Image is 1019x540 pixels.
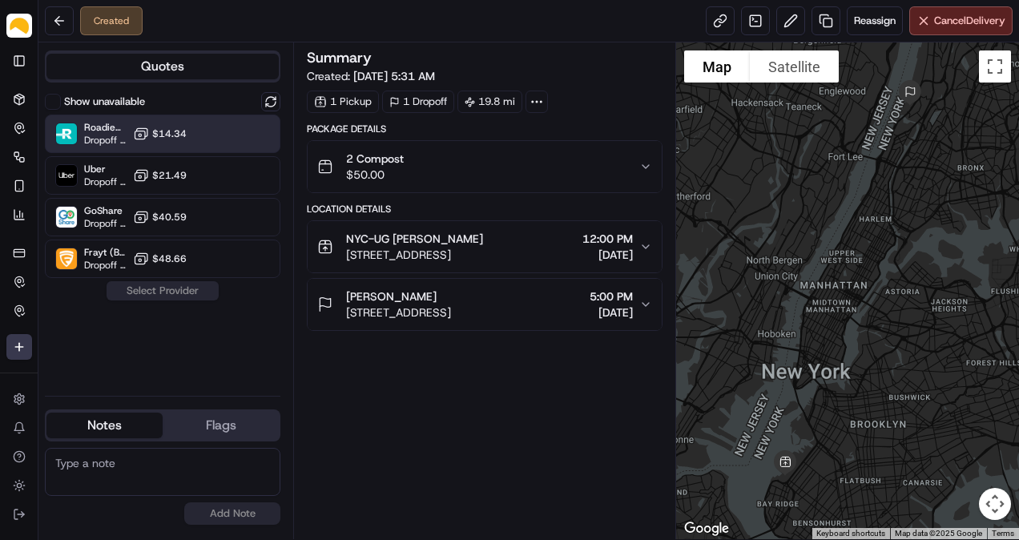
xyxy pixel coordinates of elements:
span: Uber [84,163,127,175]
span: [DATE] [142,291,175,304]
span: Cancel Delivery [934,14,1005,28]
span: Dropoff ETA 7 hours [84,175,127,188]
span: Map data ©2025 Google [895,529,982,538]
span: Knowledge Base [32,357,123,373]
img: Abdus Syed [16,232,42,258]
div: Start new chat [72,152,263,168]
span: $21.49 [152,169,187,182]
label: Show unavailable [64,95,145,109]
button: Start new chat [272,157,292,176]
div: Package Details [307,123,662,135]
span: Dropoff ETA - [84,217,127,230]
img: Roadie (P2P) [56,123,77,144]
span: Created: [307,68,435,84]
button: $48.66 [133,251,187,267]
span: 5:00 PM [590,288,633,304]
h3: Summary [307,50,372,65]
div: 📗 [16,359,29,372]
img: 1736555255976-a54dd68f-1ca7-489b-9aae-adbdc363a1c4 [16,152,45,181]
img: Uber [56,165,77,186]
a: Powered byPylon [113,396,194,409]
button: [PERSON_NAME][STREET_ADDRESS]5:00 PM[DATE] [308,279,661,330]
span: $14.34 [152,127,187,140]
img: Parsel [6,14,32,38]
div: 💻 [135,359,148,372]
div: Location Details [307,203,662,216]
span: Roadie (P2P) [84,121,127,134]
span: GoShare [84,204,127,217]
button: Reassign [847,6,903,35]
span: Dropoff ETA - [84,134,127,147]
img: Frayt (BnB) [56,248,77,269]
span: [STREET_ADDRESS] [346,247,483,263]
span: $50.00 [346,167,404,183]
button: 2 Compost$50.00 [308,141,661,192]
span: [PERSON_NAME] [50,248,130,260]
a: Terms (opens in new tab) [992,529,1014,538]
img: GoShare [56,207,77,228]
a: Open this area in Google Maps (opens a new window) [680,518,733,539]
span: $40.59 [152,211,187,224]
div: 1 Dropoff [382,91,454,113]
button: NYC-UG [PERSON_NAME][STREET_ADDRESS]12:00 PM[DATE] [308,221,661,272]
span: Reassign [854,14,896,28]
div: Past conversations [16,208,107,220]
p: Welcome 👋 [16,63,292,89]
span: Dropoff ETA - [84,259,127,272]
span: NYC-UG [PERSON_NAME] [346,231,483,247]
a: 💻API Documentation [129,351,264,380]
button: Flags [163,413,279,438]
span: [DATE] [582,247,633,263]
span: [DATE] 5:31 AM [353,69,435,83]
button: Map camera controls [979,488,1011,520]
span: Pylon [159,397,194,409]
span: [STREET_ADDRESS] [346,304,451,320]
button: Parsel [6,6,32,45]
span: Frayt (BnB) [84,246,127,259]
img: Google [680,518,733,539]
span: [DATE] [590,304,633,320]
span: [PERSON_NAME] [50,291,130,304]
div: 1 Pickup [307,91,379,113]
div: We're available if you need us! [72,168,220,181]
div: 19.8 mi [457,91,522,113]
span: • [133,291,139,304]
a: 📗Knowledge Base [10,351,129,380]
span: API Documentation [151,357,257,373]
span: [DATE] [142,248,175,260]
button: Quotes [46,54,279,79]
button: Keyboard shortcuts [816,528,885,539]
button: CancelDelivery [909,6,1013,35]
span: 12:00 PM [582,231,633,247]
button: $14.34 [133,126,187,142]
img: Nash [16,15,48,47]
button: $40.59 [133,209,187,225]
span: 2 Compost [346,151,404,167]
span: • [133,248,139,260]
span: $48.66 [152,252,187,265]
img: 8571987876998_91fb9ceb93ad5c398215_72.jpg [34,152,62,181]
button: See all [248,204,292,224]
button: Show street map [684,50,750,83]
span: [PERSON_NAME] [346,288,437,304]
button: Notes [46,413,163,438]
button: Toggle fullscreen view [979,50,1011,83]
input: Got a question? Start typing here... [42,103,288,119]
button: Show satellite imagery [750,50,839,83]
button: $21.49 [133,167,187,183]
img: Abdus Syed [16,276,42,301]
